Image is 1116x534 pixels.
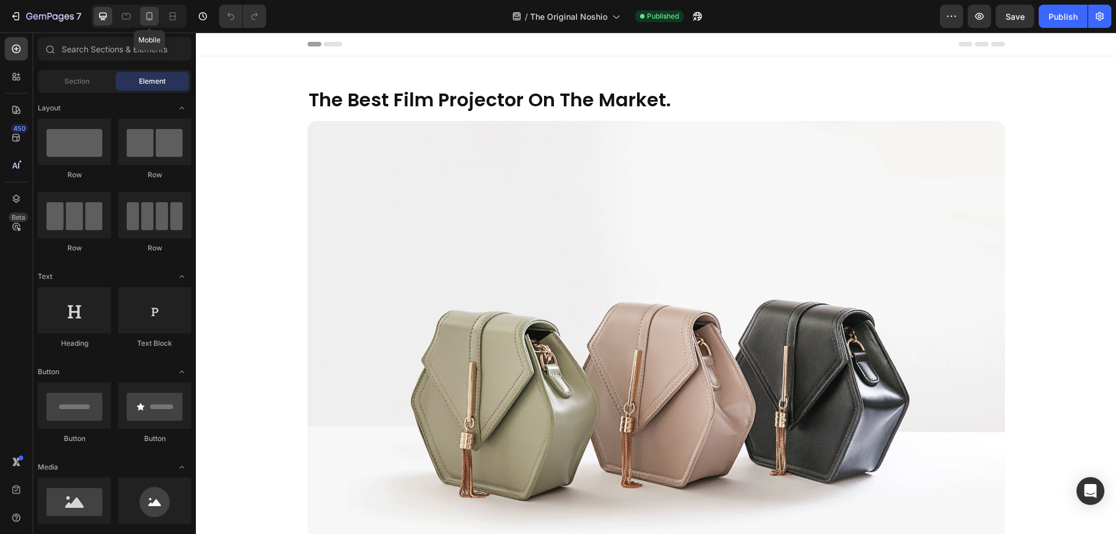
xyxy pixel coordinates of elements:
span: Toggle open [173,99,191,117]
span: Toggle open [173,458,191,476]
span: Save [1006,12,1025,21]
span: Element [139,76,166,87]
button: Publish [1039,5,1088,28]
div: Undo/Redo [219,5,266,28]
span: Button [38,367,59,377]
div: Publish [1049,10,1078,23]
div: Beta [9,213,28,222]
span: Toggle open [173,363,191,381]
iframe: Design area [196,33,1116,534]
span: Published [647,11,679,21]
div: Row [38,170,111,180]
span: Section [65,76,90,87]
div: Heading [38,338,111,349]
span: Layout [38,103,60,113]
span: / [525,10,528,23]
div: Row [118,170,191,180]
span: Media [38,462,58,472]
div: Text Block [118,338,191,349]
div: Row [118,243,191,253]
button: 7 [5,5,87,28]
button: Save [996,5,1034,28]
div: Button [38,433,111,444]
div: Row [38,243,111,253]
span: The Original Noshio [530,10,607,23]
div: 450 [11,124,28,133]
div: Open Intercom Messenger [1076,477,1104,505]
p: 7 [76,9,81,23]
span: Toggle open [173,267,191,286]
span: Text [38,271,52,282]
input: Search Sections & Elements [38,37,191,60]
div: Button [118,433,191,444]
